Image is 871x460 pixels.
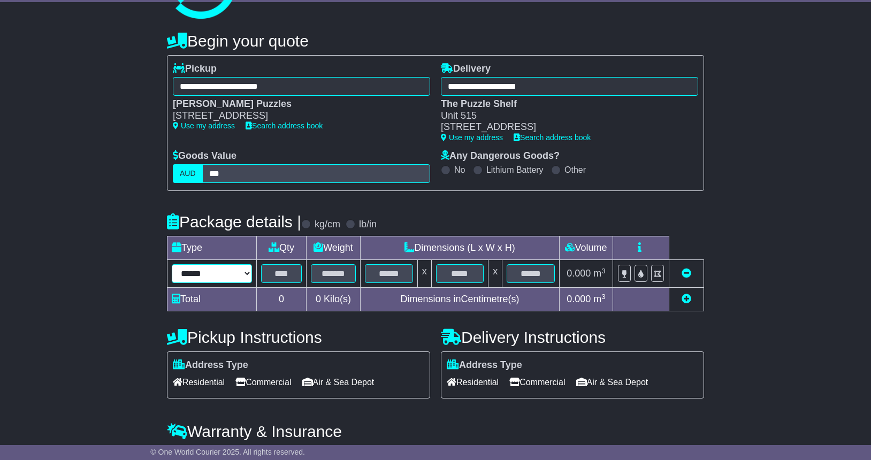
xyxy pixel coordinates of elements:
[257,288,307,311] td: 0
[359,219,377,231] label: lb/in
[417,260,431,288] td: x
[173,63,217,75] label: Pickup
[173,110,419,122] div: [STREET_ADDRESS]
[447,374,499,390] span: Residential
[593,268,606,279] span: m
[509,374,565,390] span: Commercial
[601,267,606,275] sup: 3
[441,121,687,133] div: [STREET_ADDRESS]
[302,374,375,390] span: Air & Sea Depot
[173,98,419,110] div: [PERSON_NAME] Puzzles
[307,288,361,311] td: Kilo(s)
[441,110,687,122] div: Unit 515
[441,133,503,142] a: Use my address
[173,121,235,130] a: Use my address
[167,32,704,50] h4: Begin your quote
[576,374,648,390] span: Air & Sea Depot
[257,236,307,260] td: Qty
[567,268,591,279] span: 0.000
[454,165,465,175] label: No
[235,374,291,390] span: Commercial
[682,268,691,279] a: Remove this item
[316,294,321,304] span: 0
[167,423,704,440] h4: Warranty & Insurance
[447,359,522,371] label: Address Type
[441,150,560,162] label: Any Dangerous Goods?
[173,150,236,162] label: Goods Value
[682,294,691,304] a: Add new item
[564,165,586,175] label: Other
[441,328,704,346] h4: Delivery Instructions
[246,121,323,130] a: Search address book
[173,164,203,183] label: AUD
[167,328,430,346] h4: Pickup Instructions
[593,294,606,304] span: m
[567,294,591,304] span: 0.000
[559,236,613,260] td: Volume
[167,236,257,260] td: Type
[514,133,591,142] a: Search address book
[167,288,257,311] td: Total
[173,374,225,390] span: Residential
[486,165,544,175] label: Lithium Battery
[307,236,361,260] td: Weight
[315,219,340,231] label: kg/cm
[173,359,248,371] label: Address Type
[601,293,606,301] sup: 3
[360,288,559,311] td: Dimensions in Centimetre(s)
[488,260,502,288] td: x
[360,236,559,260] td: Dimensions (L x W x H)
[441,98,687,110] div: The Puzzle Shelf
[167,213,301,231] h4: Package details |
[441,63,491,75] label: Delivery
[150,448,305,456] span: © One World Courier 2025. All rights reserved.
